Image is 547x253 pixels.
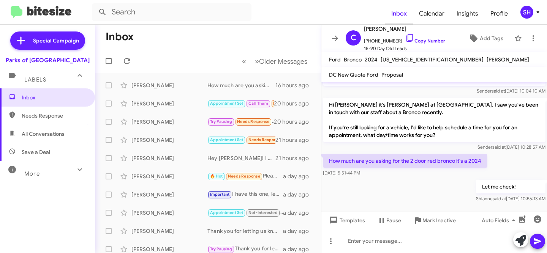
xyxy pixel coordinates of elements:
[131,82,207,89] div: [PERSON_NAME]
[22,112,86,119] span: Needs Response
[207,227,283,235] div: Thank you for letting us know! Would you be interested in seeing the vehicle when you get back?
[207,208,283,217] div: Thank you for letting us know!
[364,33,445,45] span: [PHONE_NUMBER]
[329,56,341,63] span: Ford
[250,53,312,69] button: Next
[492,88,505,94] span: said at
[237,53,251,69] button: Previous
[493,196,506,201] span: said at
[207,172,283,181] div: Please read the thread here
[323,154,487,168] p: How much are you asking for the 2 door red bronco it's a 2024
[131,227,207,235] div: [PERSON_NAME]
[365,56,378,63] span: 2024
[321,214,371,227] button: Templates
[283,173,315,180] div: a day ago
[207,190,283,199] div: I have this one, let me know what you think: [URL][DOMAIN_NAME]
[327,214,365,227] span: Templates
[6,57,90,64] div: Parks of [GEOGRAPHIC_DATA]
[207,82,275,89] div: How much are you asking for the 2 door red bronco it's a 2024
[106,31,134,43] h1: Inbox
[344,56,362,63] span: Bronco
[323,170,360,176] span: [DATE] 5:51:44 PM
[210,119,232,124] span: Try Pausing
[255,57,259,66] span: »
[273,101,305,106] span: Needs Response
[207,117,274,126] div: Good afternoon, I wanted to let you know that I am moving forward with purchasing a [PERSON_NAME]...
[210,192,230,197] span: Important
[237,119,269,124] span: Needs Response
[131,191,207,198] div: [PERSON_NAME]
[210,174,223,179] span: 🔥 Hot
[381,71,403,78] span: Proposal
[131,209,207,217] div: [PERSON_NAME]
[480,31,503,45] span: Add Tags
[210,101,243,106] span: Appointment Set
[210,137,243,142] span: Appointment Set
[131,118,207,126] div: [PERSON_NAME]
[24,170,40,177] span: More
[476,180,545,193] p: Let me check!
[487,56,529,63] span: [PERSON_NAME]
[92,3,251,21] input: Search
[33,37,79,44] span: Special Campaign
[283,245,315,253] div: a day ago
[275,82,315,89] div: 16 hours ago
[520,6,533,19] div: SH
[329,71,378,78] span: DC New Quote Ford
[323,98,545,142] p: Hi [PERSON_NAME] it's [PERSON_NAME] at [GEOGRAPHIC_DATA]. I saw you've been in touch with our sta...
[283,209,315,217] div: a day ago
[385,3,413,25] a: Inbox
[482,214,518,227] span: Auto Fields
[460,31,511,45] button: Add Tags
[131,173,207,180] div: [PERSON_NAME]
[477,144,545,150] span: Sender [DATE] 10:28:57 AM
[238,53,312,69] nav: Page navigation example
[413,3,451,25] a: Calendar
[381,56,484,63] span: [US_VEHICLE_IDENTIFICATION_NUMBER]
[364,24,445,33] span: [PERSON_NAME]
[210,247,232,251] span: Try Pausing
[228,174,260,179] span: Needs Response
[405,38,445,44] a: Copy Number
[207,154,275,162] div: Hey [PERSON_NAME]! I did get a response from one of my Managers. We can't hold a vehicle for more...
[242,57,246,66] span: «
[371,214,407,227] button: Pause
[131,245,207,253] div: [PERSON_NAME]
[131,136,207,144] div: [PERSON_NAME]
[259,57,307,66] span: Older Messages
[484,3,514,25] a: Profile
[22,94,86,101] span: Inbox
[477,88,545,94] span: Sender [DATE] 10:04:10 AM
[24,76,46,83] span: Labels
[22,130,65,138] span: All Conversations
[248,210,278,215] span: Not-Interested
[407,214,462,227] button: Mark Inactive
[351,32,356,44] span: C
[131,100,207,107] div: [PERSON_NAME]
[422,214,456,227] span: Mark Inactive
[248,137,281,142] span: Needs Response
[207,99,274,108] div: Hi. I'm still waiting on the fix for mustang. They said they're going to call me when there is fix.
[476,196,545,201] span: Shianne [DATE] 10:56:13 AM
[275,136,315,144] div: 21 hours ago
[451,3,484,25] a: Insights
[248,101,268,106] span: Call Them
[476,214,524,227] button: Auto Fields
[283,227,315,235] div: a day ago
[275,154,315,162] div: 21 hours ago
[274,118,315,126] div: 20 hours ago
[207,135,275,144] div: Hi [PERSON_NAME] am meeting with [PERSON_NAME] [DATE]
[386,214,401,227] span: Pause
[10,31,85,50] a: Special Campaign
[131,154,207,162] div: [PERSON_NAME]
[492,144,506,150] span: said at
[22,148,50,156] span: Save a Deal
[364,45,445,52] span: 15-90 Day Old Leads
[283,191,315,198] div: a day ago
[210,210,243,215] span: Appointment Set
[274,100,315,107] div: 20 hours ago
